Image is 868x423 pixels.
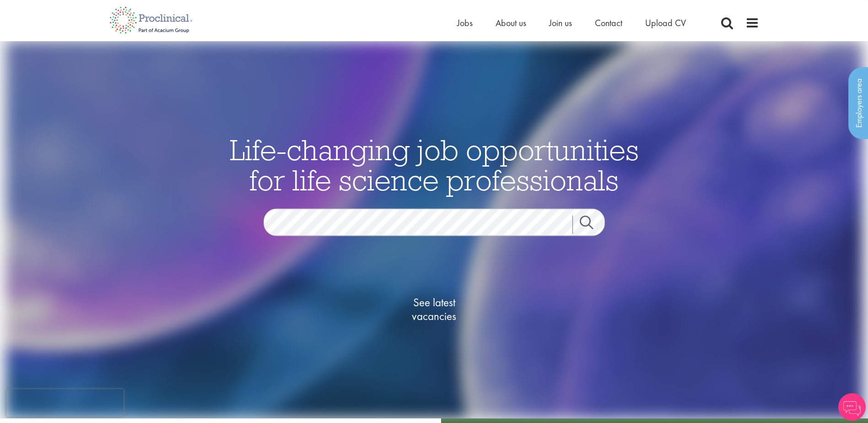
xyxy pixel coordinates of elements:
img: Chatbot [838,393,866,421]
a: Upload CV [645,17,686,29]
iframe: reCAPTCHA [6,389,124,417]
a: Contact [595,17,622,29]
span: See latest vacancies [388,296,480,323]
a: Job search submit button [572,216,612,234]
span: Life-changing job opportunities for life science professionals [230,131,639,198]
a: See latestvacancies [388,259,480,360]
img: candidate home [5,41,862,418]
a: Join us [549,17,572,29]
a: About us [496,17,526,29]
a: Jobs [457,17,473,29]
